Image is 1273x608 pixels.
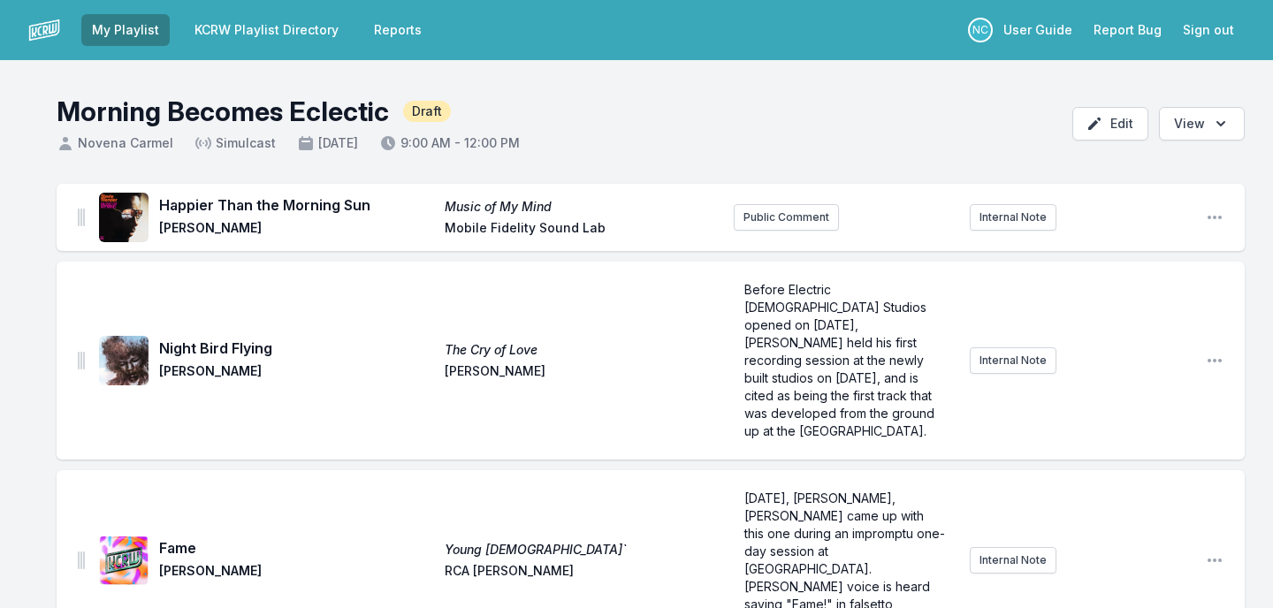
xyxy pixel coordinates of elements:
[445,562,720,583] span: RCA [PERSON_NAME]
[1206,551,1223,569] button: Open playlist item options
[734,204,839,231] button: Public Comment
[445,362,720,384] span: [PERSON_NAME]
[99,536,149,585] img: Young Americans`
[159,362,434,384] span: [PERSON_NAME]
[99,193,149,242] img: Music of My Mind
[1159,107,1245,141] button: Open options
[363,14,432,46] a: Reports
[57,134,173,152] span: Novena Carmel
[445,198,720,216] span: Music of My Mind
[445,341,720,359] span: The Cry of Love
[78,209,85,226] img: Drag Handle
[744,282,938,438] span: Before Electric [DEMOGRAPHIC_DATA] Studios opened on [DATE], [PERSON_NAME] held his first recordi...
[970,347,1056,374] button: Internal Note
[445,219,720,240] span: Mobile Fidelity Sound Lab
[1206,209,1223,226] button: Open playlist item options
[993,14,1083,46] a: User Guide
[28,14,60,46] img: logo-white-87cec1fa9cbef997252546196dc51331.png
[99,336,149,385] img: The Cry of Love
[445,541,720,559] span: Young [DEMOGRAPHIC_DATA]`
[78,551,85,569] img: Drag Handle
[970,547,1056,574] button: Internal Note
[970,204,1056,231] button: Internal Note
[379,134,520,152] span: 9:00 AM - 12:00 PM
[57,95,389,127] h1: Morning Becomes Eclectic
[159,562,434,583] span: [PERSON_NAME]
[159,219,434,240] span: [PERSON_NAME]
[968,18,993,42] p: Novena Carmel
[81,14,170,46] a: My Playlist
[194,134,276,152] span: Simulcast
[78,352,85,369] img: Drag Handle
[1206,352,1223,369] button: Open playlist item options
[159,338,434,359] span: Night Bird Flying
[184,14,349,46] a: KCRW Playlist Directory
[403,101,451,122] span: Draft
[1072,107,1148,141] button: Edit
[159,537,434,559] span: Fame
[159,194,434,216] span: Happier Than the Morning Sun
[1172,14,1245,46] button: Sign out
[297,134,358,152] span: [DATE]
[1083,14,1172,46] a: Report Bug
